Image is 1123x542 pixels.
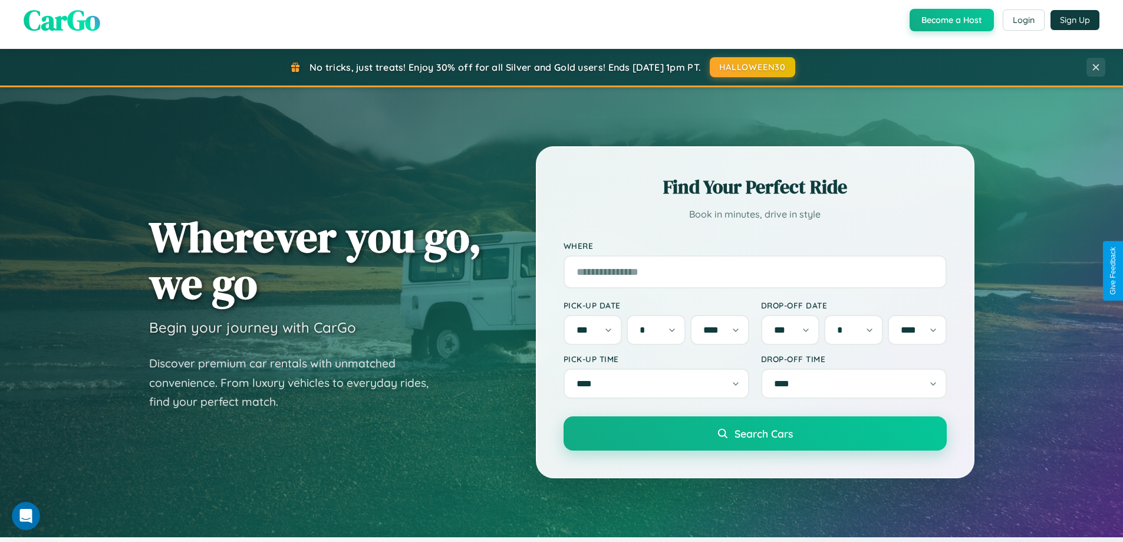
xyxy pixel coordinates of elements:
button: Login [1003,9,1045,31]
label: Pick-up Time [564,354,749,364]
span: Search Cars [735,427,793,440]
h2: Find Your Perfect Ride [564,174,947,200]
label: Pick-up Date [564,300,749,310]
button: Sign Up [1050,10,1099,30]
p: Book in minutes, drive in style [564,206,947,223]
span: CarGo [24,1,100,40]
p: Discover premium car rentals with unmatched convenience. From luxury vehicles to everyday rides, ... [149,354,444,412]
label: Drop-off Date [761,300,947,310]
label: Drop-off Time [761,354,947,364]
h3: Begin your journey with CarGo [149,318,356,336]
button: Become a Host [910,9,994,31]
button: HALLOWEEN30 [710,57,795,77]
label: Where [564,241,947,251]
span: No tricks, just treats! Enjoy 30% off for all Silver and Gold users! Ends [DATE] 1pm PT. [309,61,701,73]
button: Search Cars [564,416,947,451]
h1: Wherever you go, we go [149,213,482,307]
iframe: Intercom live chat [12,502,40,530]
div: Give Feedback [1109,247,1117,295]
